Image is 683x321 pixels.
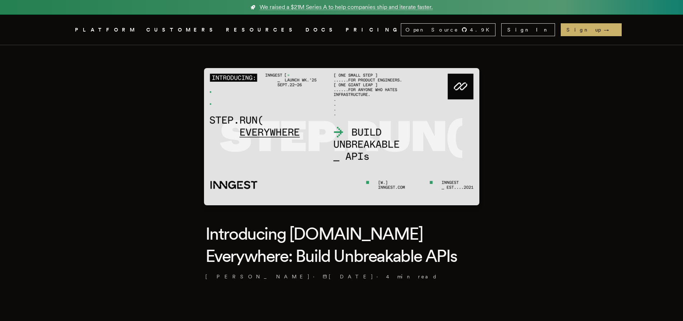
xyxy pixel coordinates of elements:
[205,222,478,267] h1: Introducing [DOMAIN_NAME] Everywhere: Build Unbreakable APIs
[226,25,297,34] button: RESOURCES
[604,26,616,33] span: →
[323,273,374,280] span: [DATE]
[205,273,310,280] a: [PERSON_NAME]
[204,68,479,205] img: Featured image for Introducing Step.Run Everywhere: Build Unbreakable APIs blog post
[346,25,401,34] a: PRICING
[55,15,629,45] nav: Global
[386,273,437,280] span: 4 min read
[75,25,138,34] button: PLATFORM
[260,3,433,11] span: We raised a $21M Series A to help companies ship and iterate faster.
[405,26,459,33] span: Open Source
[205,273,478,280] p: · ·
[470,26,494,33] span: 4.9 K
[305,25,337,34] a: DOCS
[146,25,217,34] a: CUSTOMERS
[501,23,555,36] a: Sign In
[561,23,622,36] a: Sign up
